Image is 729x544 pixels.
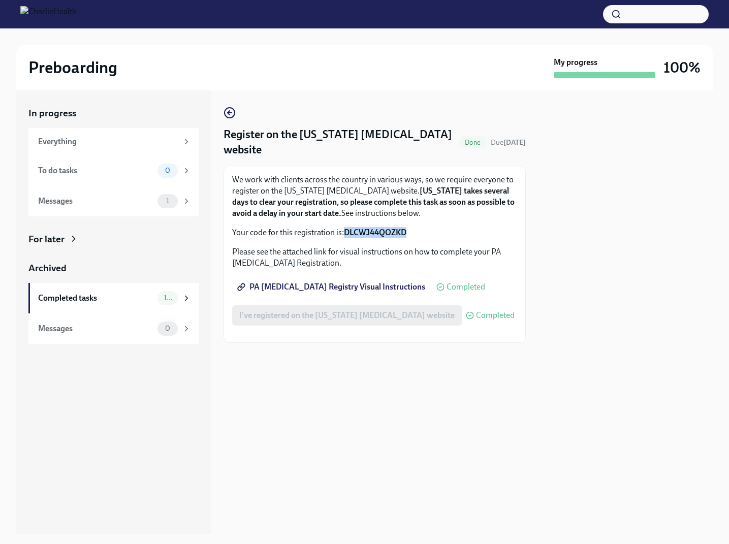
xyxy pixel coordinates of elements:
h4: Register on the [US_STATE] [MEDICAL_DATA] website [224,127,455,157]
span: 0 [159,167,176,174]
h2: Preboarding [28,57,117,78]
a: Messages0 [28,313,199,344]
p: Please see the attached link for visual instructions on how to complete your PA [MEDICAL_DATA] Re... [232,246,517,269]
strong: My progress [554,57,597,68]
strong: DLCWJ44QOZKD [344,228,406,237]
a: Archived [28,262,199,275]
a: Completed tasks10 [28,283,199,313]
span: Due [491,138,526,147]
span: Completed [447,283,485,291]
a: PA [MEDICAL_DATA] Registry Visual Instructions [232,277,432,297]
span: Done [459,139,487,146]
a: In progress [28,107,199,120]
span: PA [MEDICAL_DATA] Registry Visual Instructions [239,282,425,292]
a: For later [28,233,199,246]
p: We work with clients across the country in various ways, so we require everyone to register on th... [232,174,517,219]
p: Your code for this registration is: [232,227,517,238]
div: To do tasks [38,165,153,176]
div: Everything [38,136,178,147]
span: 0 [159,325,176,332]
div: Messages [38,323,153,334]
strong: [DATE] [503,138,526,147]
span: Completed [476,311,515,319]
strong: [US_STATE] takes several days to clear your registration, so please complete this task as soon as... [232,186,515,218]
a: To do tasks0 [28,155,199,186]
a: Messages1 [28,186,199,216]
span: August 19th, 2025 09:00 [491,138,526,147]
div: Completed tasks [38,293,153,304]
span: 10 [157,294,178,302]
span: 1 [160,197,175,205]
img: CharlieHealth [20,6,77,22]
div: Messages [38,196,153,207]
h3: 100% [663,58,701,77]
a: Everything [28,128,199,155]
div: For later [28,233,65,246]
